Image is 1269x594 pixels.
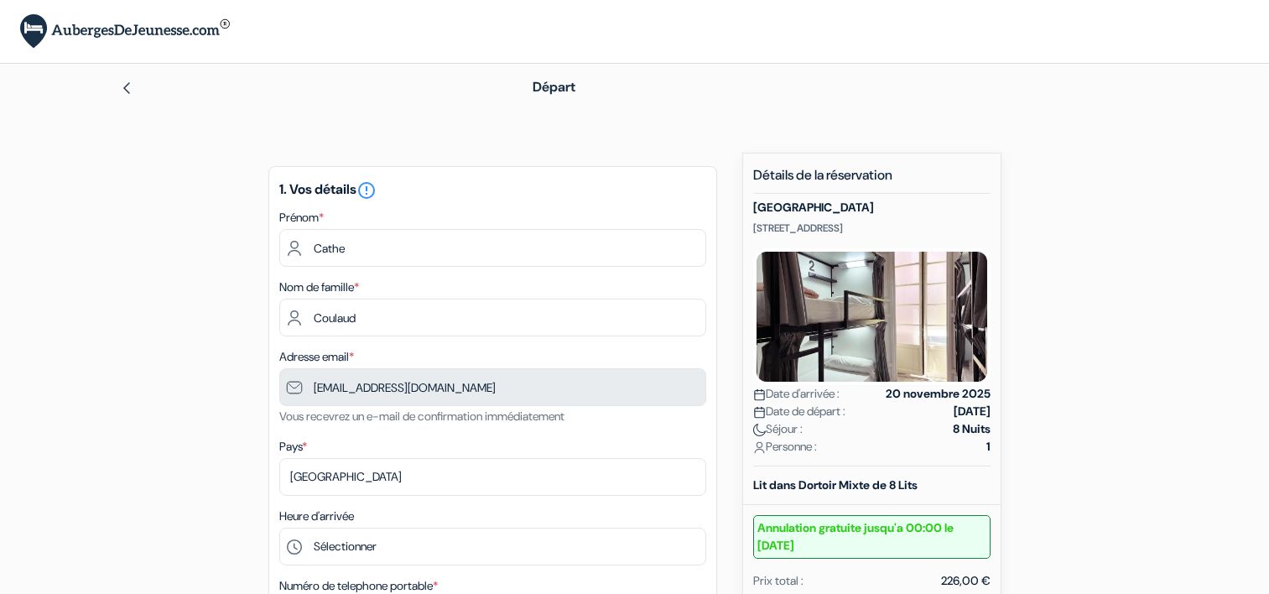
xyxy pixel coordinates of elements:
label: Prénom [279,209,324,227]
label: Pays [279,438,307,456]
h5: [GEOGRAPHIC_DATA] [753,201,991,215]
img: left_arrow.svg [120,81,133,95]
small: Annulation gratuite jusqu'a 00:00 le [DATE] [753,515,991,559]
label: Adresse email [279,348,354,366]
span: Séjour : [753,420,803,438]
b: Lit dans Dortoir Mixte de 8 Lits [753,477,918,492]
strong: [DATE] [954,403,991,420]
div: 226,00 € [941,572,991,590]
small: Vous recevrez un e-mail de confirmation immédiatement [279,409,564,424]
a: error_outline [356,180,377,198]
span: Personne : [753,438,817,456]
div: Prix total : [753,572,804,590]
h5: Détails de la réservation [753,167,991,194]
img: moon.svg [753,424,766,436]
img: calendar.svg [753,406,766,419]
input: Entrer le nom de famille [279,299,706,336]
i: error_outline [356,180,377,201]
img: user_icon.svg [753,441,766,454]
span: Date de départ : [753,403,845,420]
label: Nom de famille [279,279,359,296]
strong: 1 [986,438,991,456]
strong: 20 novembre 2025 [886,385,991,403]
img: AubergesDeJeunesse.com [20,14,230,49]
input: Entrez votre prénom [279,229,706,267]
h5: 1. Vos détails [279,180,706,201]
span: Date d'arrivée : [753,385,840,403]
p: [STREET_ADDRESS] [753,221,991,235]
input: Entrer adresse e-mail [279,368,706,406]
label: Heure d'arrivée [279,508,354,525]
img: calendar.svg [753,388,766,401]
strong: 8 Nuits [953,420,991,438]
span: Départ [533,78,575,96]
